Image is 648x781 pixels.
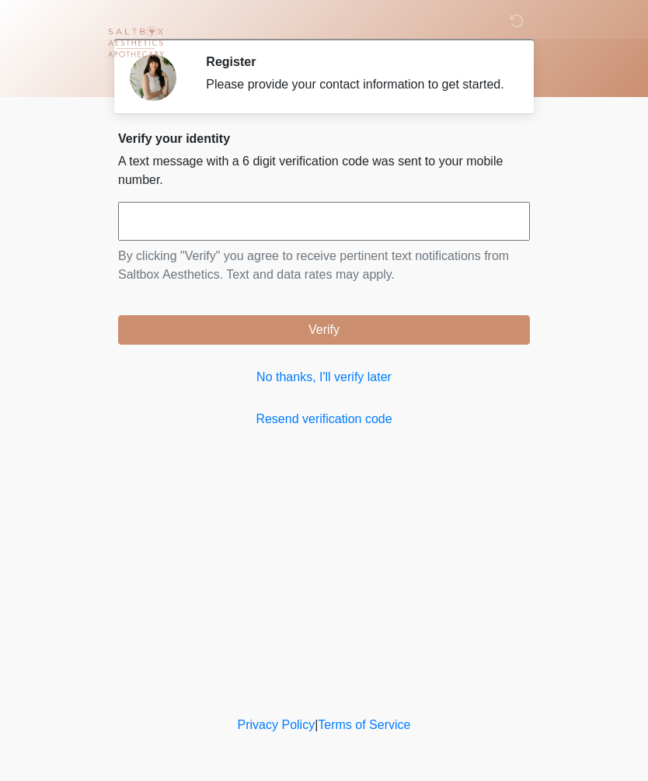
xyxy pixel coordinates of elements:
[118,410,530,429] a: Resend verification code
[315,718,318,731] a: |
[118,315,530,345] button: Verify
[118,247,530,284] p: By clicking "Verify" you agree to receive pertinent text notifications from Saltbox Aesthetics. T...
[238,718,315,731] a: Privacy Policy
[118,131,530,146] h2: Verify your identity
[318,718,410,731] a: Terms of Service
[118,152,530,189] p: A text message with a 6 digit verification code was sent to your mobile number.
[103,12,169,78] img: Saltbox Aesthetics Logo
[118,368,530,387] a: No thanks, I'll verify later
